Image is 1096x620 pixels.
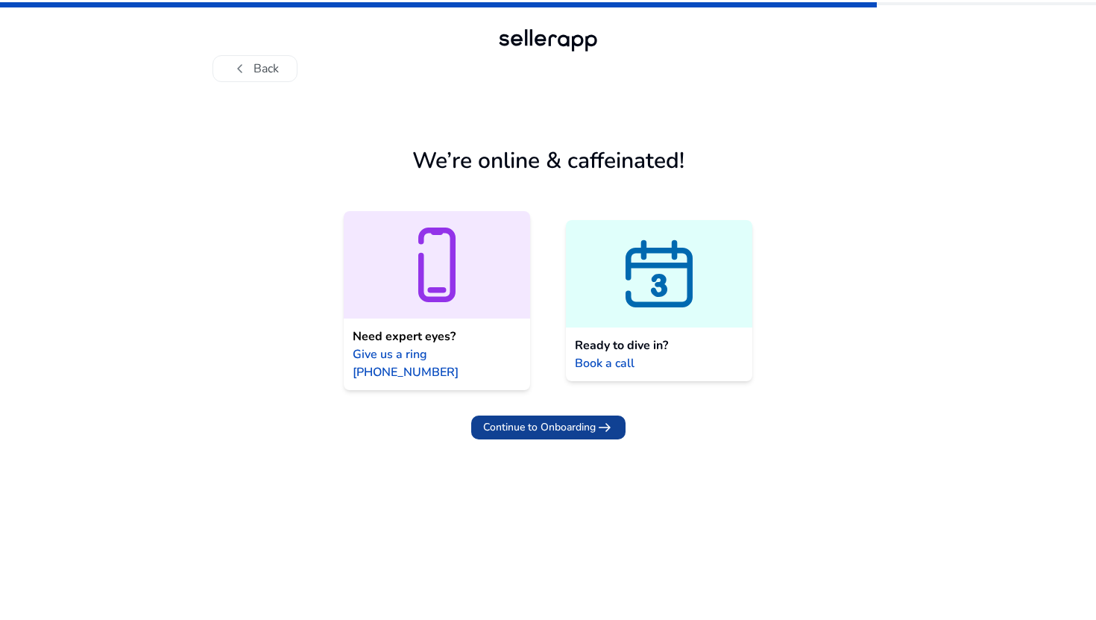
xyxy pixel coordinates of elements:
span: chevron_left [231,60,249,78]
span: Need expert eyes? [353,328,456,345]
span: Book a call [575,354,634,372]
button: chevron_leftBack [212,55,297,82]
span: Give us a ring [PHONE_NUMBER] [353,345,521,381]
span: arrow_right_alt [596,419,614,436]
span: Ready to dive in? [575,336,668,354]
button: Continue to Onboardingarrow_right_alt [471,416,626,439]
a: Need expert eyes?Give us a ring [PHONE_NUMBER] [344,211,530,390]
span: Continue to Onboarding [483,419,596,435]
h1: We’re online & caffeinated! [412,148,684,175]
